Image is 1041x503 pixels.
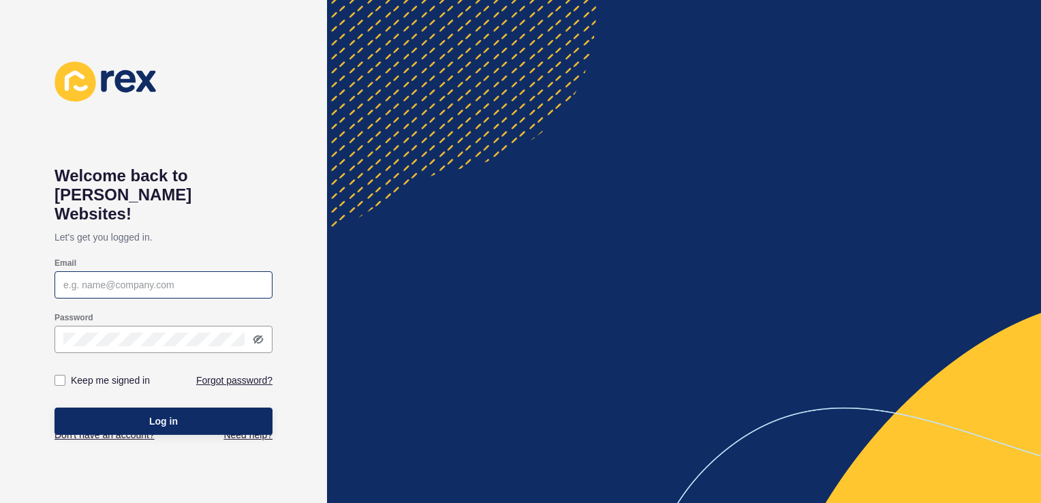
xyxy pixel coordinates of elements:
[55,166,273,224] h1: Welcome back to [PERSON_NAME] Websites!
[63,278,264,292] input: e.g. name@company.com
[55,408,273,435] button: Log in
[55,312,93,323] label: Password
[196,374,273,387] a: Forgot password?
[71,374,150,387] label: Keep me signed in
[55,258,76,269] label: Email
[55,224,273,251] p: Let's get you logged in.
[149,414,178,428] span: Log in
[55,428,155,442] a: Don't have an account?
